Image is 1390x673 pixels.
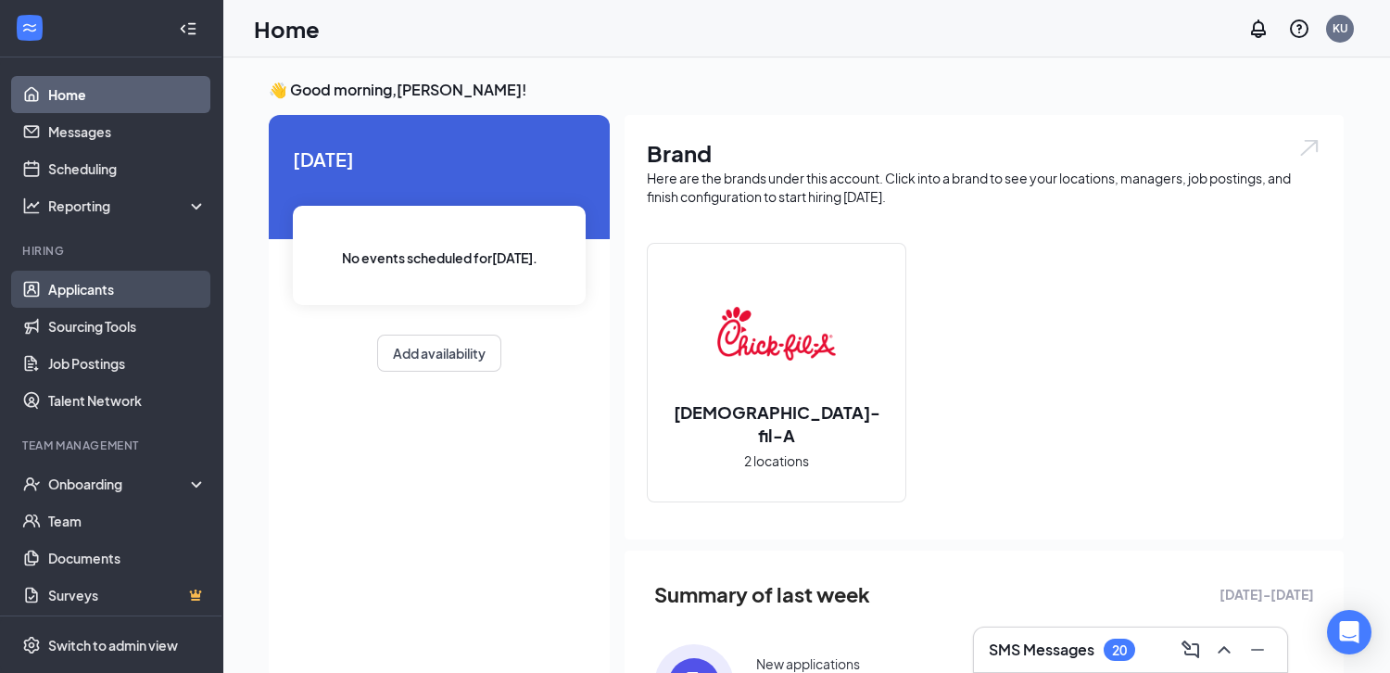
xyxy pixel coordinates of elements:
[1243,635,1272,665] button: Minimize
[1176,635,1206,665] button: ComposeMessage
[717,274,836,393] img: Chick-fil-A
[756,654,860,673] div: New applications
[744,451,809,471] span: 2 locations
[20,19,39,37] svg: WorkstreamLogo
[48,197,208,215] div: Reporting
[269,80,1344,100] h3: 👋 Good morning, [PERSON_NAME] !
[377,335,501,372] button: Add availability
[989,640,1094,660] h3: SMS Messages
[1246,639,1269,661] svg: Minimize
[48,308,207,345] a: Sourcing Tools
[342,248,537,268] span: No events scheduled for [DATE] .
[22,475,41,493] svg: UserCheck
[48,502,207,540] a: Team
[1297,137,1321,159] img: open.6027fd2a22e1237b5b06.svg
[22,243,203,259] div: Hiring
[1288,18,1310,40] svg: QuestionInfo
[648,400,905,447] h2: [DEMOGRAPHIC_DATA]-fil-A
[48,577,207,614] a: SurveysCrown
[293,145,586,173] span: [DATE]
[179,19,197,38] svg: Collapse
[22,636,41,654] svg: Settings
[254,13,320,44] h1: Home
[48,540,207,577] a: Documents
[1209,635,1239,665] button: ChevronUp
[647,169,1321,206] div: Here are the brands under this account. Click into a brand to see your locations, managers, job p...
[1112,642,1127,658] div: 20
[48,76,207,113] a: Home
[48,150,207,187] a: Scheduling
[48,113,207,150] a: Messages
[1219,584,1314,604] span: [DATE] - [DATE]
[48,475,191,493] div: Onboarding
[1247,18,1270,40] svg: Notifications
[1180,639,1202,661] svg: ComposeMessage
[48,345,207,382] a: Job Postings
[1333,20,1348,36] div: KU
[22,197,41,215] svg: Analysis
[647,137,1321,169] h1: Brand
[1213,639,1235,661] svg: ChevronUp
[48,271,207,308] a: Applicants
[48,382,207,419] a: Talent Network
[22,438,203,453] div: Team Management
[48,636,178,654] div: Switch to admin view
[654,578,870,611] span: Summary of last week
[1327,610,1371,654] div: Open Intercom Messenger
